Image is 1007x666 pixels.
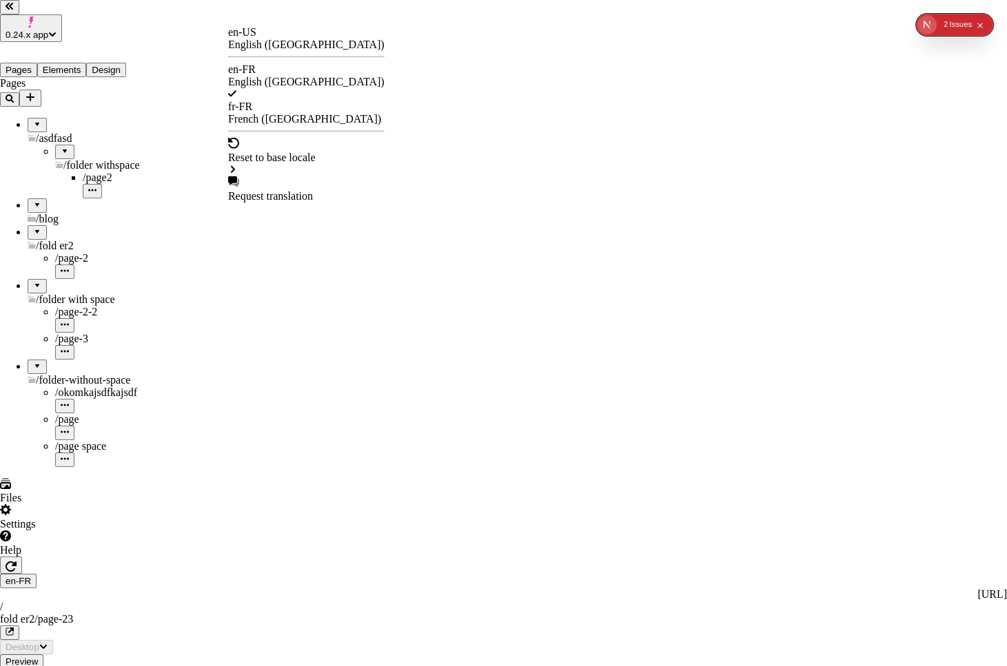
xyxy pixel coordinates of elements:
div: English ([GEOGRAPHIC_DATA]) [228,39,385,51]
div: French ([GEOGRAPHIC_DATA]) [228,113,385,125]
div: en-US [228,26,385,39]
div: Request translation [228,190,385,202]
div: Open locale picker [228,26,385,202]
div: Reset to base locale [228,152,385,164]
div: fr-FR [228,101,385,113]
div: English ([GEOGRAPHIC_DATA]) [228,76,385,88]
div: en-FR [228,63,385,76]
p: Cookie Test Route [6,11,201,23]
